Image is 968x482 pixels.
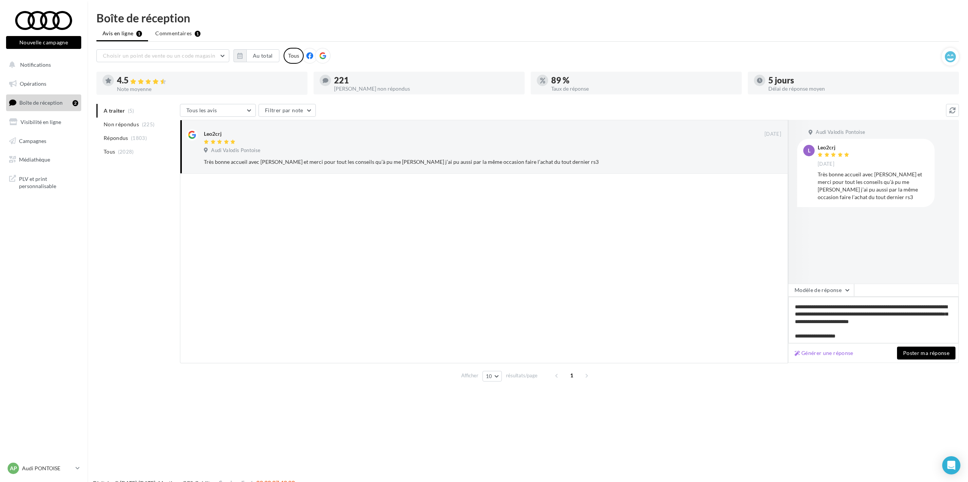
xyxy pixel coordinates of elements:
[155,30,192,37] span: Commentaires
[6,36,81,49] button: Nouvelle campagne
[246,49,279,62] button: Au total
[195,31,200,37] div: 1
[818,171,929,201] div: Très bonne accueil avec [PERSON_NAME] et merci pour tout les conseils qu’à pu me [PERSON_NAME] j’...
[486,373,492,379] span: 10
[20,80,46,87] span: Opérations
[5,133,83,149] a: Campagnes
[5,57,80,73] button: Notifications
[566,369,578,382] span: 1
[551,86,736,91] div: Taux de réponse
[73,100,78,106] div: 2
[808,147,810,154] span: L
[20,119,61,125] span: Visibilité en ligne
[334,76,519,85] div: 221
[104,121,139,128] span: Non répondus
[942,456,960,474] div: Open Intercom Messenger
[142,121,155,127] span: (225)
[551,76,736,85] div: 89 %
[96,12,959,24] div: Boîte de réception
[768,76,953,85] div: 5 jours
[211,147,260,154] span: Audi Valodis Pontoise
[765,131,781,138] span: [DATE]
[22,465,73,472] p: Audi PONTOISE
[818,145,851,150] div: Leo2crj
[233,49,279,62] button: Au total
[5,171,83,193] a: PLV et print personnalisable
[788,284,854,297] button: Modèle de réponse
[204,158,732,166] div: Très bonne accueil avec [PERSON_NAME] et merci pour tout les conseils qu’à pu me [PERSON_NAME] j’...
[334,86,519,91] div: [PERSON_NAME] non répondus
[180,104,256,117] button: Tous les avis
[96,49,229,62] button: Choisir un point de vente ou un code magasin
[259,104,316,117] button: Filtrer par note
[19,174,78,190] span: PLV et print personnalisable
[10,465,17,472] span: AP
[816,129,865,136] span: Audi Valodis Pontoise
[5,94,83,111] a: Boîte de réception2
[5,76,83,92] a: Opérations
[791,349,856,358] button: Générer une réponse
[20,61,51,68] span: Notifications
[131,135,147,141] span: (1803)
[117,86,301,92] div: Note moyenne
[19,156,50,163] span: Médiathèque
[5,152,83,168] a: Médiathèque
[482,371,502,382] button: 10
[118,149,134,155] span: (2028)
[19,137,46,144] span: Campagnes
[897,347,955,360] button: Poster ma réponse
[104,134,128,142] span: Répondus
[506,372,538,379] span: résultats/page
[6,461,81,476] a: AP Audi PONTOISE
[186,107,217,113] span: Tous les avis
[284,48,304,64] div: Tous
[103,52,215,59] span: Choisir un point de vente ou un code magasin
[5,114,83,130] a: Visibilité en ligne
[117,76,301,85] div: 4.5
[204,130,222,138] div: Leo2crj
[461,372,478,379] span: Afficher
[768,86,953,91] div: Délai de réponse moyen
[818,161,834,168] span: [DATE]
[104,148,115,155] span: Tous
[19,99,63,106] span: Boîte de réception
